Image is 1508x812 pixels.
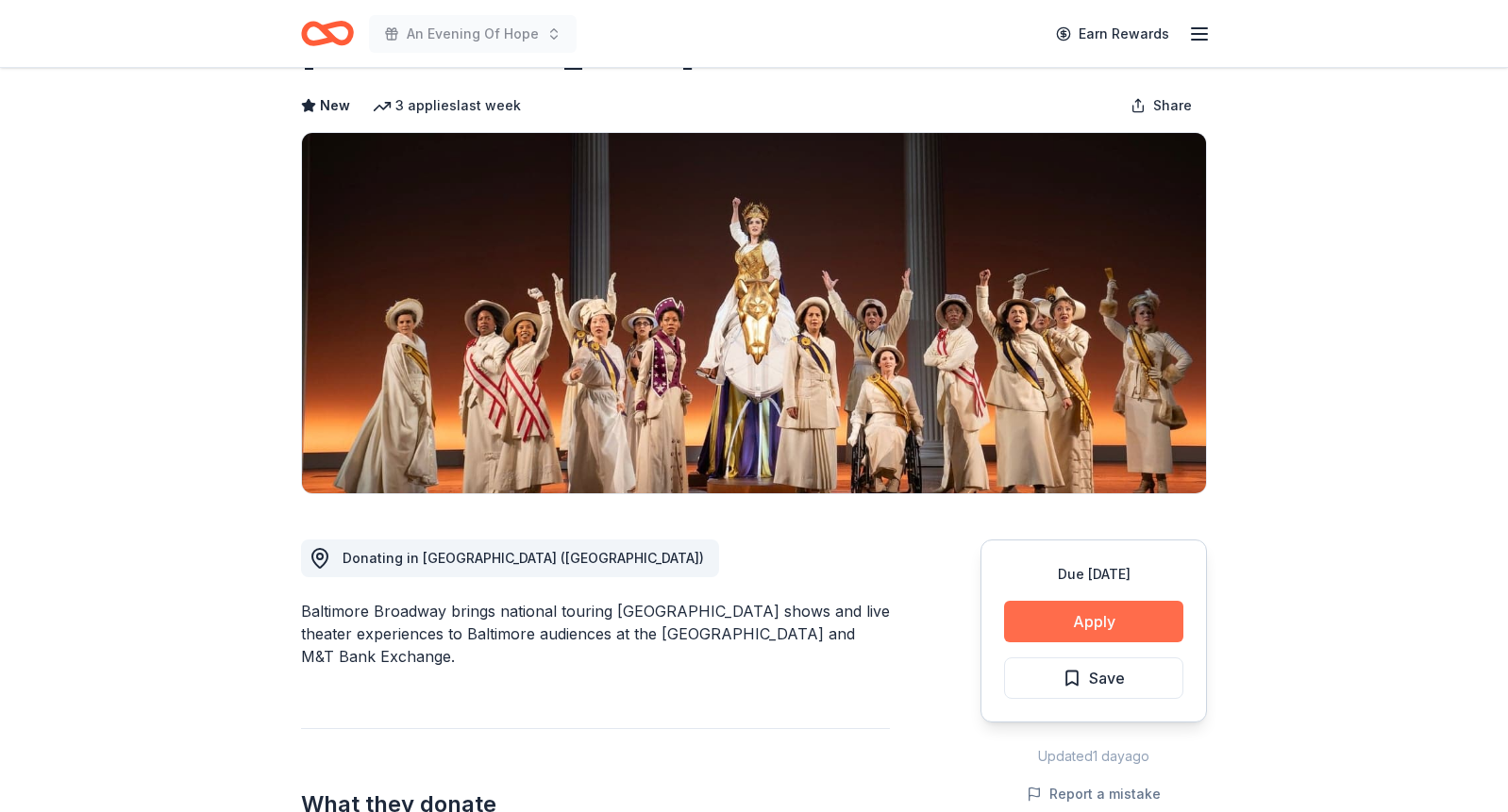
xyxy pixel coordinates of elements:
[1115,87,1207,124] button: Share
[1004,601,1183,642] button: Apply
[301,11,354,56] a: Home
[369,15,577,53] button: An Evening Of Hope
[1089,666,1125,690] span: Save
[343,550,704,566] span: Donating in [GEOGRAPHIC_DATA] ([GEOGRAPHIC_DATA])
[1004,657,1183,699] button: Save
[980,745,1207,768] div: Updated 1 day ago
[373,94,521,117] div: 3 applies last week
[1045,17,1181,51] a: Earn Rewards
[320,94,350,117] span: New
[1027,783,1161,805] button: Report a mistake
[1004,563,1183,586] div: Due [DATE]
[1153,94,1192,117] span: Share
[302,133,1206,493] img: Image for Hippodrome Theatre
[407,23,539,45] span: An Evening Of Hope
[301,600,890,668] div: Baltimore Broadway brings national touring [GEOGRAPHIC_DATA] shows and live theater experiences t...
